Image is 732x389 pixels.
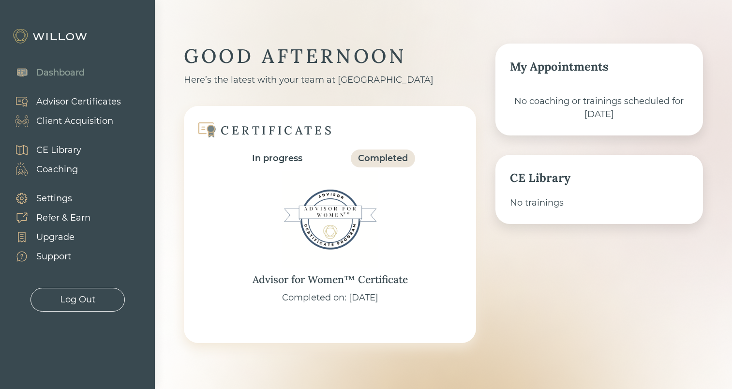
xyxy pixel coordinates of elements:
[510,58,688,75] div: My Appointments
[510,196,688,209] div: No trainings
[12,29,90,44] img: Willow
[252,152,302,165] div: In progress
[36,163,78,176] div: Coaching
[60,293,95,306] div: Log Out
[5,160,81,179] a: Coaching
[5,111,121,131] a: Client Acquisition
[184,74,476,87] div: Here’s the latest with your team at [GEOGRAPHIC_DATA]
[36,211,90,224] div: Refer & Earn
[5,63,85,82] a: Dashboard
[36,144,81,157] div: CE Library
[36,66,85,79] div: Dashboard
[5,92,121,111] a: Advisor Certificates
[510,169,688,187] div: CE Library
[5,227,90,247] a: Upgrade
[510,95,688,121] div: No coaching or trainings scheduled for [DATE]
[282,291,378,304] div: Completed on: [DATE]
[282,171,378,268] img: Advisor for Women™ Certificate Badge
[5,189,90,208] a: Settings
[5,208,90,227] a: Refer & Earn
[184,44,476,69] div: GOOD AFTERNOON
[358,152,408,165] div: Completed
[36,95,121,108] div: Advisor Certificates
[221,123,334,138] div: CERTIFICATES
[36,192,72,205] div: Settings
[36,115,113,128] div: Client Acquisition
[253,272,408,287] div: Advisor for Women™ Certificate
[36,250,71,263] div: Support
[5,140,81,160] a: CE Library
[36,231,75,244] div: Upgrade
